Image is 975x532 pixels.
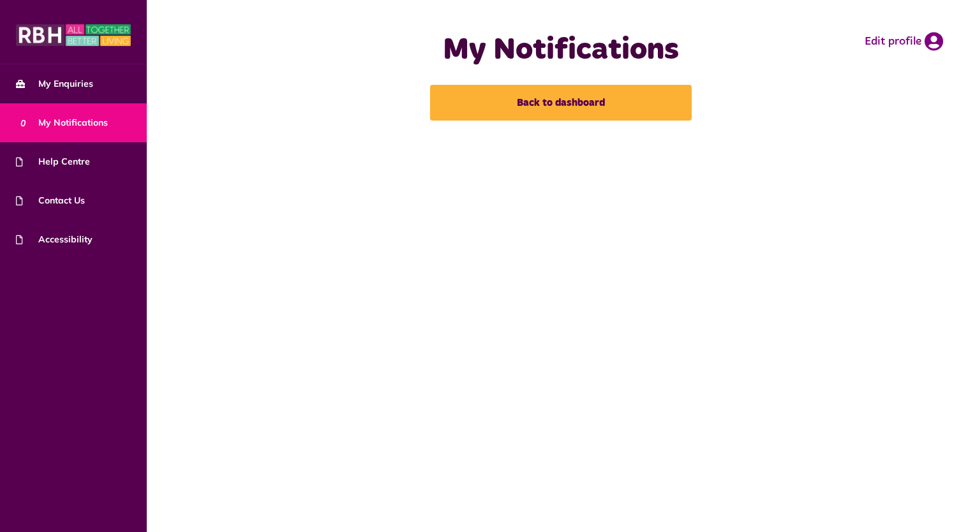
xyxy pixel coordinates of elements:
a: Edit profile [865,32,943,51]
span: My Enquiries [16,77,93,91]
span: Contact Us [16,194,85,207]
img: MyRBH [16,22,131,48]
span: 0 [16,115,30,129]
span: My Notifications [16,116,108,129]
a: Back to dashboard [430,85,692,121]
span: Accessibility [16,233,93,246]
span: Help Centre [16,155,90,168]
h1: My Notifications [367,32,755,69]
